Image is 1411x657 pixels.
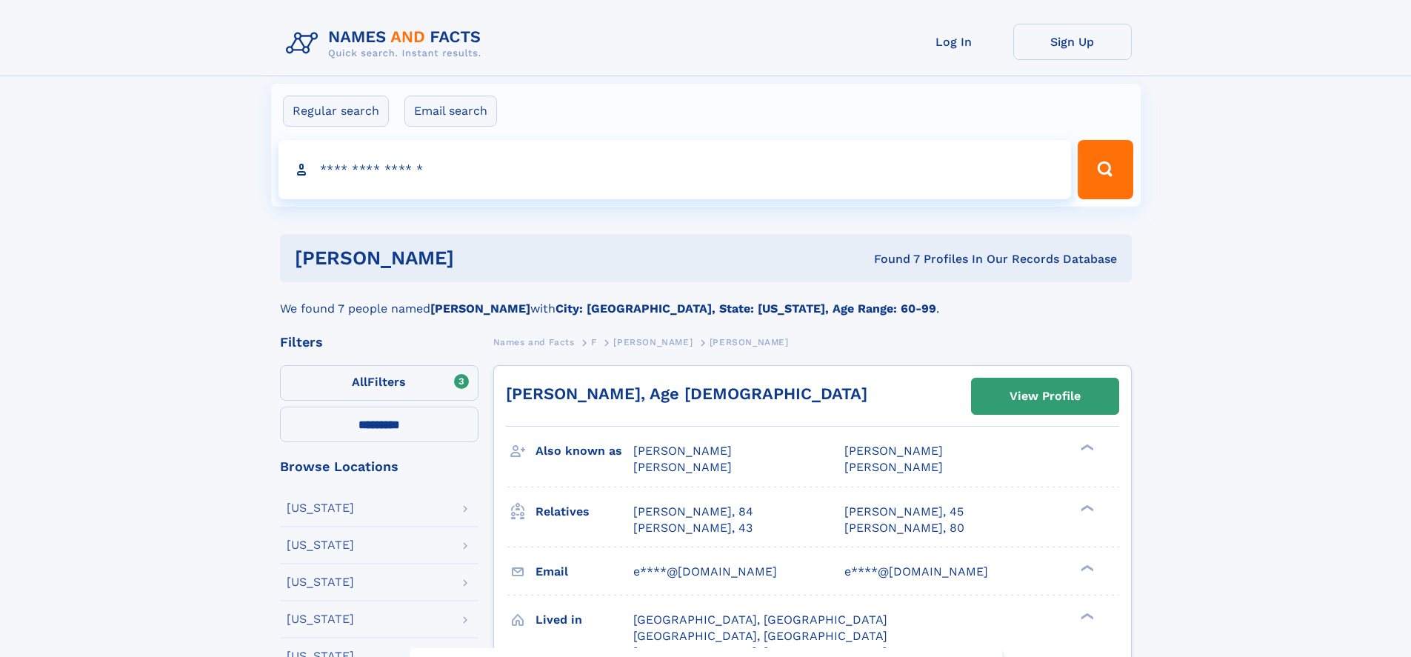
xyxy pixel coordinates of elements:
[506,384,867,403] a: [PERSON_NAME], Age [DEMOGRAPHIC_DATA]
[633,520,753,536] a: [PERSON_NAME], 43
[280,365,478,401] label: Filters
[613,337,693,347] span: [PERSON_NAME]
[613,333,693,351] a: [PERSON_NAME]
[972,378,1118,414] a: View Profile
[430,301,530,316] b: [PERSON_NAME]
[1077,503,1095,513] div: ❯
[295,249,664,267] h1: [PERSON_NAME]
[633,629,887,643] span: [GEOGRAPHIC_DATA], [GEOGRAPHIC_DATA]
[287,502,354,514] div: [US_STATE]
[844,460,943,474] span: [PERSON_NAME]
[404,96,497,127] label: Email search
[280,24,493,64] img: Logo Names and Facts
[536,499,633,524] h3: Relatives
[710,337,789,347] span: [PERSON_NAME]
[280,282,1132,318] div: We found 7 people named with .
[1078,140,1133,199] button: Search Button
[280,336,478,349] div: Filters
[493,333,575,351] a: Names and Facts
[536,438,633,464] h3: Also known as
[283,96,389,127] label: Regular search
[591,333,597,351] a: F
[591,337,597,347] span: F
[1013,24,1132,60] a: Sign Up
[352,375,367,389] span: All
[633,613,887,627] span: [GEOGRAPHIC_DATA], [GEOGRAPHIC_DATA]
[280,460,478,473] div: Browse Locations
[633,504,753,520] a: [PERSON_NAME], 84
[664,251,1117,267] div: Found 7 Profiles In Our Records Database
[844,504,964,520] a: [PERSON_NAME], 45
[1077,563,1095,573] div: ❯
[633,444,732,458] span: [PERSON_NAME]
[278,140,1072,199] input: search input
[633,460,732,474] span: [PERSON_NAME]
[287,539,354,551] div: [US_STATE]
[536,607,633,633] h3: Lived in
[844,520,964,536] a: [PERSON_NAME], 80
[1010,379,1081,413] div: View Profile
[556,301,936,316] b: City: [GEOGRAPHIC_DATA], State: [US_STATE], Age Range: 60-99
[844,444,943,458] span: [PERSON_NAME]
[536,559,633,584] h3: Email
[1077,611,1095,621] div: ❯
[287,576,354,588] div: [US_STATE]
[895,24,1013,60] a: Log In
[1077,443,1095,453] div: ❯
[287,613,354,625] div: [US_STATE]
